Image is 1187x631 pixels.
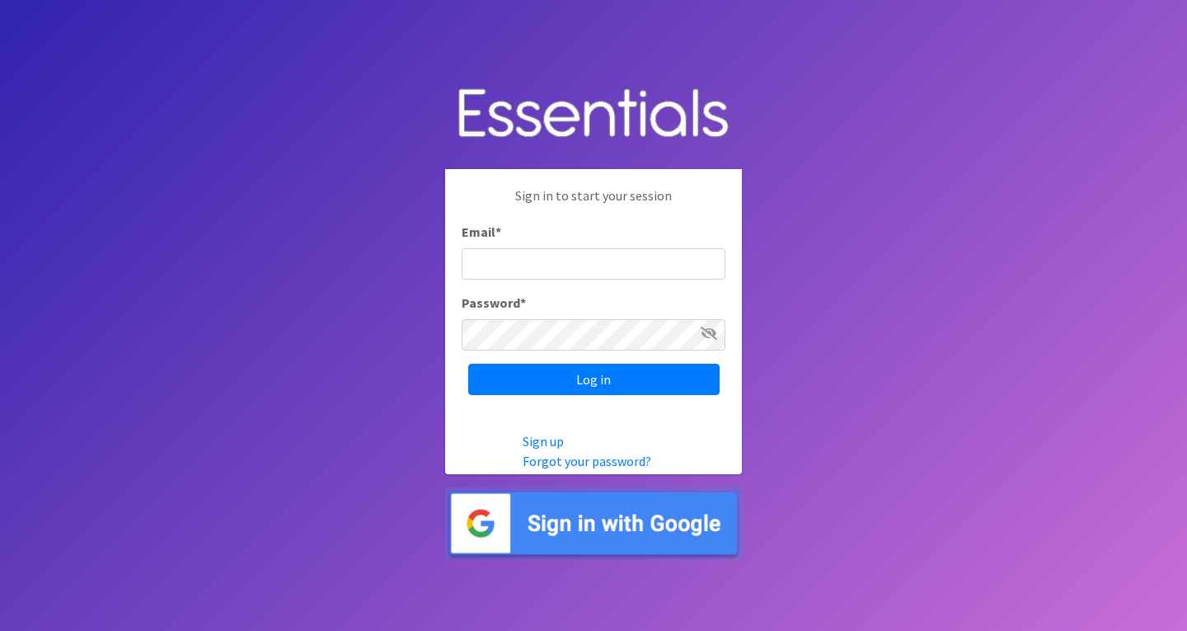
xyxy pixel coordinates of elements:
a: Sign up [523,433,564,450]
p: Sign in to start your session [462,186,725,222]
img: Sign in with Google [445,487,742,559]
abbr: required [495,224,501,240]
abbr: required [520,294,526,311]
label: Password [462,293,526,313]
input: Log in [468,364,720,395]
img: Human Essentials [445,72,742,157]
label: Email [462,222,501,242]
a: Forgot your password? [523,453,651,469]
